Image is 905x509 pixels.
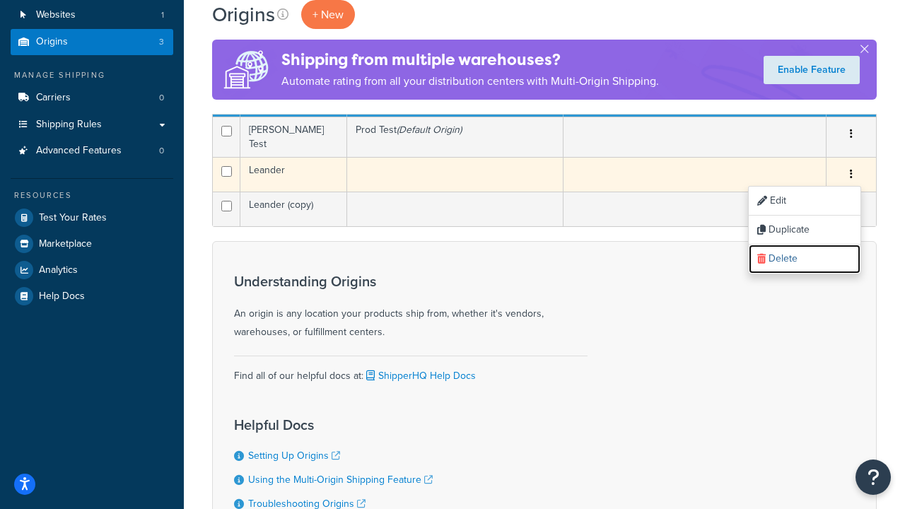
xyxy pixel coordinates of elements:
[749,216,860,245] a: Duplicate
[11,85,173,111] li: Carriers
[11,138,173,164] li: Advanced Features
[856,460,891,495] button: Open Resource Center
[240,117,347,157] td: [PERSON_NAME] Test
[397,122,462,137] i: (Default Origin)
[11,283,173,309] a: Help Docs
[159,36,164,48] span: 3
[749,245,860,274] a: Delete
[11,257,173,283] a: Analytics
[39,264,78,276] span: Analytics
[749,187,860,216] a: Edit
[234,356,588,385] div: Find all of our helpful docs at:
[36,145,122,157] span: Advanced Features
[764,56,860,84] a: Enable Feature
[11,2,173,28] li: Websites
[36,92,71,104] span: Carriers
[234,274,588,341] div: An origin is any location your products ship from, whether it's vendors, warehouses, or fulfillme...
[11,205,173,230] a: Test Your Rates
[39,238,92,250] span: Marketplace
[347,117,564,157] td: Prod Test
[11,112,173,138] a: Shipping Rules
[212,1,275,28] h1: Origins
[11,29,173,55] a: Origins 3
[11,85,173,111] a: Carriers 0
[11,231,173,257] a: Marketplace
[159,92,164,104] span: 0
[39,291,85,303] span: Help Docs
[36,119,102,131] span: Shipping Rules
[39,212,107,224] span: Test Your Rates
[248,472,433,487] a: Using the Multi-Origin Shipping Feature
[234,274,588,289] h3: Understanding Origins
[234,417,514,433] h3: Helpful Docs
[248,448,340,463] a: Setting Up Origins
[11,189,173,201] div: Resources
[161,9,164,21] span: 1
[363,368,476,383] a: ShipperHQ Help Docs
[11,69,173,81] div: Manage Shipping
[11,2,173,28] a: Websites 1
[281,71,659,91] p: Automate rating from all your distribution centers with Multi-Origin Shipping.
[240,192,347,226] td: Leander (copy)
[281,48,659,71] h4: Shipping from multiple warehouses?
[313,6,344,23] span: + New
[11,138,173,164] a: Advanced Features 0
[212,40,281,100] img: ad-origins-multi-dfa493678c5a35abed25fd24b4b8a3fa3505936ce257c16c00bdefe2f3200be3.png
[36,9,76,21] span: Websites
[36,36,68,48] span: Origins
[159,145,164,157] span: 0
[11,29,173,55] li: Origins
[240,157,347,192] td: Leander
